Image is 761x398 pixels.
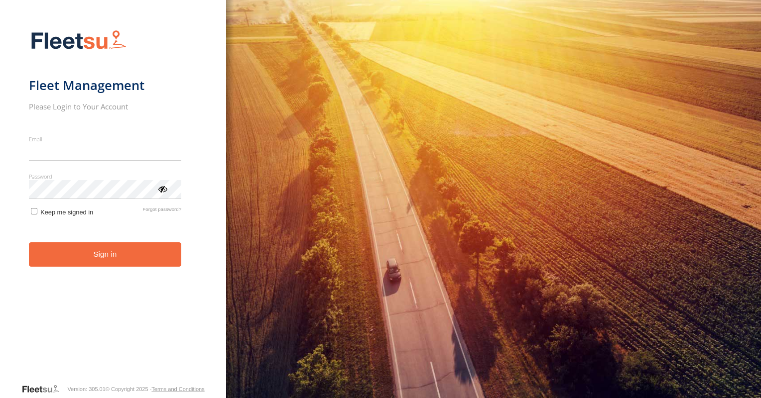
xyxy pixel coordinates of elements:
a: Terms and Conditions [151,386,204,392]
h1: Fleet Management [29,77,182,94]
a: Forgot password? [142,206,181,216]
div: Version: 305.01 [67,386,105,392]
button: Sign in [29,242,182,267]
form: main [29,24,198,383]
label: Email [29,135,182,143]
h2: Please Login to Your Account [29,101,182,111]
img: Fleetsu [29,28,128,53]
a: Visit our Website [21,384,67,394]
label: Password [29,173,182,180]
div: © Copyright 2025 - [106,386,205,392]
span: Keep me signed in [40,208,93,216]
div: ViewPassword [157,184,167,194]
input: Keep me signed in [31,208,37,214]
